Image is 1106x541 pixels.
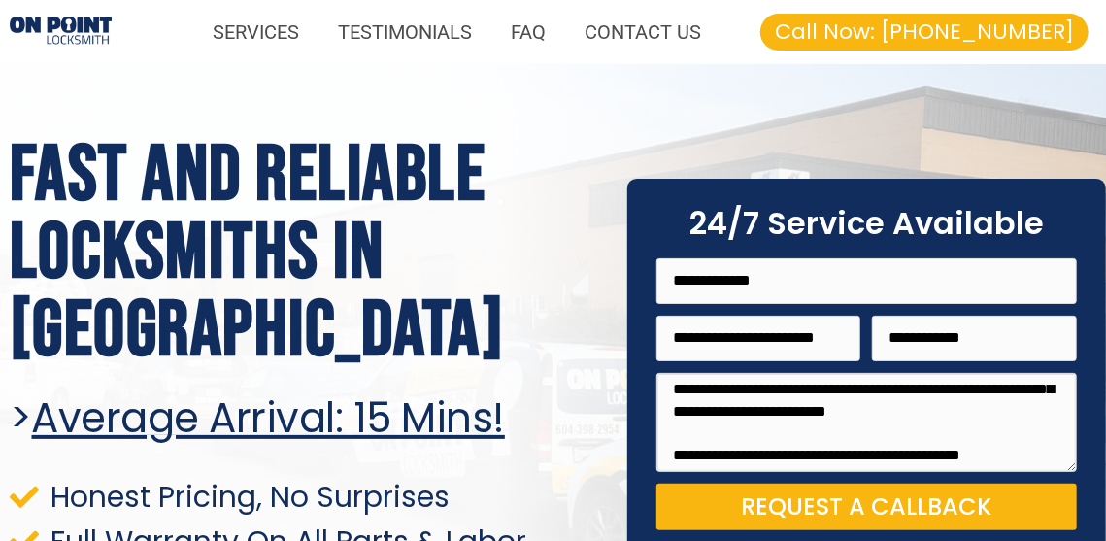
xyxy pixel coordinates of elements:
span: Request a Callback [741,495,991,519]
img: Locksmiths Locations 1 [10,17,112,48]
a: CONTACT US [565,10,721,54]
h2: 24/7 Service Available [656,208,1077,239]
a: Call Now: [PHONE_NUMBER] [760,14,1089,51]
span: Call Now: [PHONE_NUMBER] [775,21,1074,43]
a: TESTIMONIALS [318,10,491,54]
u: Average arrival: 15 Mins! [32,389,506,447]
h2: > [10,394,598,443]
a: SERVICES [193,10,318,54]
button: Request a Callback [656,484,1077,530]
h1: Fast and Reliable Locksmiths In [GEOGRAPHIC_DATA] [10,137,598,370]
a: FAQ [491,10,565,54]
nav: Menu [131,10,720,54]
